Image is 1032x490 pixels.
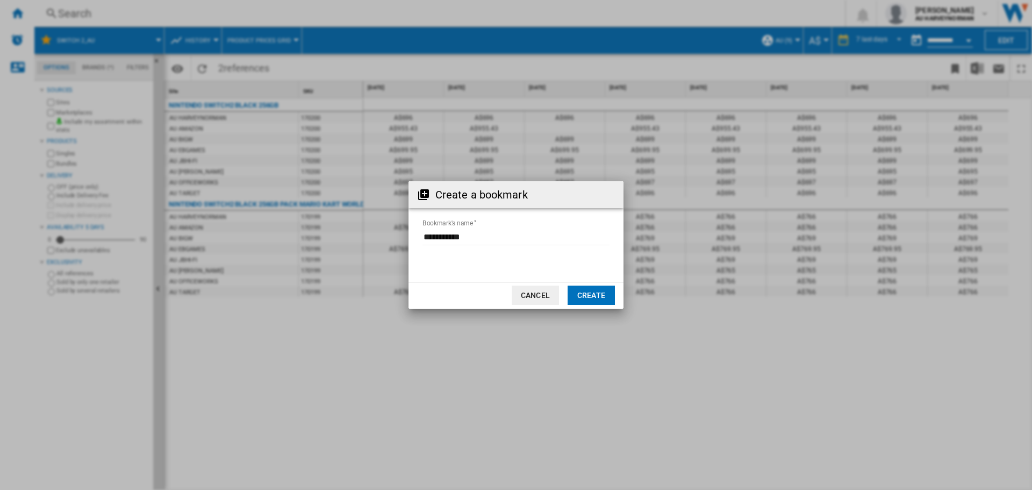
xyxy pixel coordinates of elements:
md-icon: Close dialog [602,188,615,201]
h2: Create a bookmark [435,187,528,202]
md-dialog: Create a ... [408,181,623,308]
button: Create [568,286,615,305]
button: Cancel [512,286,559,305]
button: Close dialog [598,184,619,205]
